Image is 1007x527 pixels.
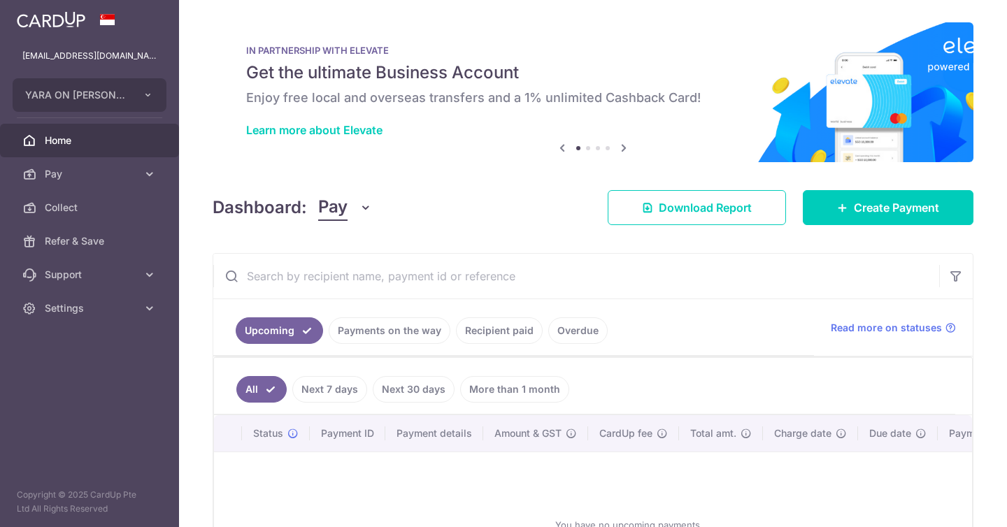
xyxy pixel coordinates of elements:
span: Support [45,268,137,282]
h5: Get the ultimate Business Account [246,62,940,84]
span: Read more on statuses [831,321,942,335]
p: [EMAIL_ADDRESS][DOMAIN_NAME] [22,49,157,63]
a: Learn more about Elevate [246,123,383,137]
span: Charge date [774,426,831,440]
span: Home [45,133,137,147]
a: Upcoming [236,317,323,344]
a: All [236,376,287,403]
a: Next 30 days [373,376,455,403]
button: YARA ON [PERSON_NAME] PTE. LTD. [13,78,166,112]
span: Settings [45,301,137,315]
a: Next 7 days [292,376,367,403]
a: Create Payment [803,190,973,225]
span: Total amt. [690,426,736,440]
span: CardUp fee [599,426,652,440]
h6: Enjoy free local and overseas transfers and a 1% unlimited Cashback Card! [246,89,940,106]
span: YARA ON [PERSON_NAME] PTE. LTD. [25,88,129,102]
th: Payment details [385,415,483,452]
span: Due date [869,426,911,440]
img: Renovation banner [213,22,973,162]
span: Status [253,426,283,440]
a: Read more on statuses [831,321,956,335]
a: Recipient paid [456,317,543,344]
img: CardUp [17,11,85,28]
a: More than 1 month [460,376,569,403]
span: Download Report [659,199,752,216]
a: Payments on the way [329,317,450,344]
a: Overdue [548,317,608,344]
span: Collect [45,201,137,215]
span: Create Payment [854,199,939,216]
input: Search by recipient name, payment id or reference [213,254,939,298]
p: IN PARTNERSHIP WITH ELEVATE [246,45,940,56]
a: Download Report [608,190,786,225]
h4: Dashboard: [213,195,307,220]
span: Pay [318,194,348,221]
th: Payment ID [310,415,385,452]
span: Refer & Save [45,234,137,248]
span: Amount & GST [494,426,562,440]
button: Pay [318,194,372,221]
span: Pay [45,167,137,181]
